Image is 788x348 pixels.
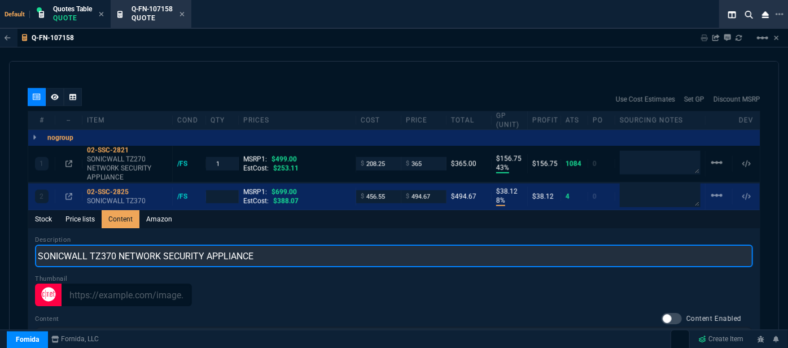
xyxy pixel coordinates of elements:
a: Amazon [139,210,179,228]
a: Stock [28,210,59,228]
div: $365.00 [451,159,487,168]
nx-icon: Close Tab [180,10,185,19]
span: $388.07 [273,197,299,205]
a: Discount MSRP [713,94,760,105]
mat-icon: Example home icon [710,189,724,202]
a: Create Item [694,331,748,348]
label: Content [35,315,59,324]
p: Q-FN-107158 [32,33,74,42]
p: Quote [53,14,92,23]
span: 4 [566,193,570,201]
div: /FS [177,192,198,201]
a: Set GP [684,94,704,105]
span: Q-FN-107158 [132,5,173,13]
div: $494.67 [451,192,487,201]
label: Thumbnail [35,275,68,282]
div: /FS [177,159,198,168]
div: MSRP1: [243,155,351,164]
span: $499.00 [272,155,297,163]
div: PO [588,116,615,125]
div: prices [239,116,356,125]
p: 1 [40,159,43,168]
input: https://example.com/image.png [62,284,192,306]
div: dev [733,116,760,125]
span: $ [406,192,409,201]
span: 1084 [566,160,581,168]
nx-icon: Back to Table [5,34,11,42]
div: Profit [528,116,561,125]
span: Default [5,11,30,18]
nx-icon: Open In Opposite Panel [65,160,72,168]
span: $699.00 [272,188,297,196]
input: Line Description [35,245,753,267]
span: $ [361,192,364,201]
div: cost [356,116,401,125]
p: SONICWALL TZ270 NETWORK SECURITY APPLIANCE [87,155,168,182]
span: Quotes Table [53,5,92,13]
p: $156.75 [496,154,523,163]
div: price [401,116,446,125]
a: Use Cost Estimates [616,94,675,105]
p: SONICWALL TZ370 [87,197,168,206]
div: ATS [561,116,588,125]
div: $156.75 [532,159,556,168]
div: 02-SSC-2825 [87,188,168,197]
span: $ [406,159,409,168]
div: cond [173,116,206,125]
p: Quote [132,14,173,23]
mat-icon: Example home icon [756,31,769,45]
div: # [28,116,55,125]
nx-icon: Close Tab [99,10,104,19]
div: EstCost: [243,164,351,173]
nx-icon: Search [741,8,758,21]
p: 8% [496,196,505,206]
nx-icon: Close Workbench [758,8,773,21]
a: msbcCompanyName [48,334,103,345]
p: 2 [40,192,43,201]
a: Hide Workbench [774,33,779,42]
span: $ [361,159,364,168]
div: GP (unit) [492,111,528,129]
p: 43% [496,163,509,173]
nx-icon: Open In Opposite Panel [65,193,72,201]
p: $38.12 [496,187,523,196]
span: 0 [593,193,597,201]
div: Item [82,116,173,125]
div: Total [446,116,492,125]
body: Rich Text Area. Press ALT-0 for help. [9,9,707,21]
mat-icon: Example home icon [710,156,724,169]
span: 0 [593,160,597,168]
div: EstCost: [243,197,351,206]
span: $253.11 [273,164,299,172]
span: Content Enabled [686,314,742,323]
nx-icon: Open New Tab [776,9,783,20]
label: Description [35,236,71,243]
div: $38.12 [532,192,556,201]
p: nogroup [47,133,73,142]
div: -- [55,116,82,125]
div: Sourcing Notes [615,116,706,125]
a: Price lists [59,210,102,228]
div: qty [206,116,239,125]
nx-icon: Split Panels [724,8,741,21]
div: 02-SSC-2821 [87,146,168,155]
div: MSRP1: [243,188,351,197]
a: Content [102,210,139,228]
